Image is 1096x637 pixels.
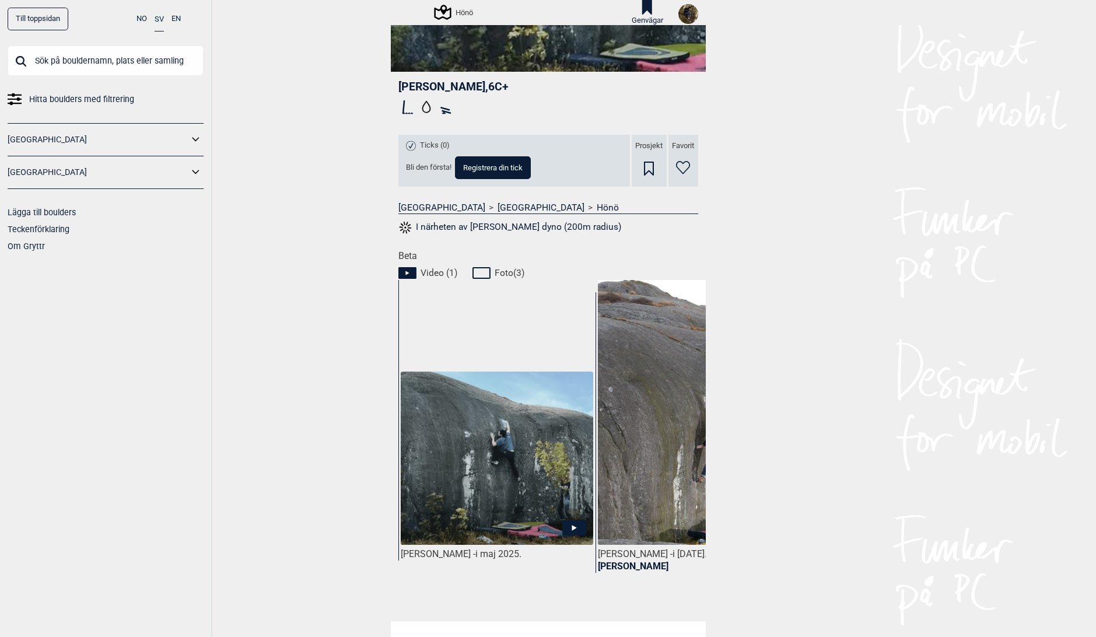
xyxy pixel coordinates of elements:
[598,548,729,572] a: Foto: [PERSON_NAME]
[29,91,134,108] span: Hitta boulders med filtrering
[8,91,204,108] a: Hitta boulders med filtrering
[398,80,509,93] span: [PERSON_NAME] , 6C+
[171,8,181,30] button: EN
[401,372,593,545] img: Marcello pa Petters Dyno
[421,267,457,279] span: Video ( 1 )
[136,8,147,30] button: NO
[463,164,523,171] span: Registrera din tick
[598,548,790,573] div: [PERSON_NAME] -
[8,131,188,148] a: [GEOGRAPHIC_DATA]
[8,164,188,181] a: [GEOGRAPHIC_DATA]
[406,163,451,173] span: Bli den första!
[498,202,584,213] a: [GEOGRAPHIC_DATA]
[672,141,694,151] span: Favorit
[398,202,485,213] a: [GEOGRAPHIC_DATA]
[8,208,76,217] a: Lägga till boulders
[475,548,521,559] span: i maj 2025.
[420,141,450,150] span: Ticks (0)
[391,250,706,606] div: Beta
[8,225,69,234] a: Teckenförklaring
[598,279,790,569] img: Joakim pa Petters dyno
[598,548,729,572] p: i [DATE].
[8,45,204,76] input: Sök på bouldernamn, plats eller samling
[155,8,164,32] button: SV
[495,267,524,279] span: Foto ( 3 )
[597,202,619,213] a: Hönö
[401,548,593,561] div: [PERSON_NAME] -
[678,4,698,24] img: Falling
[455,156,531,179] button: Registrera din tick
[436,5,473,19] div: Hönö
[632,135,667,187] div: Prosjekt
[398,202,698,213] nav: > >
[8,242,45,251] a: Om Gryttr
[8,8,68,30] a: Till toppsidan
[398,220,622,235] button: I närheten av [PERSON_NAME] dyno (200m radius)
